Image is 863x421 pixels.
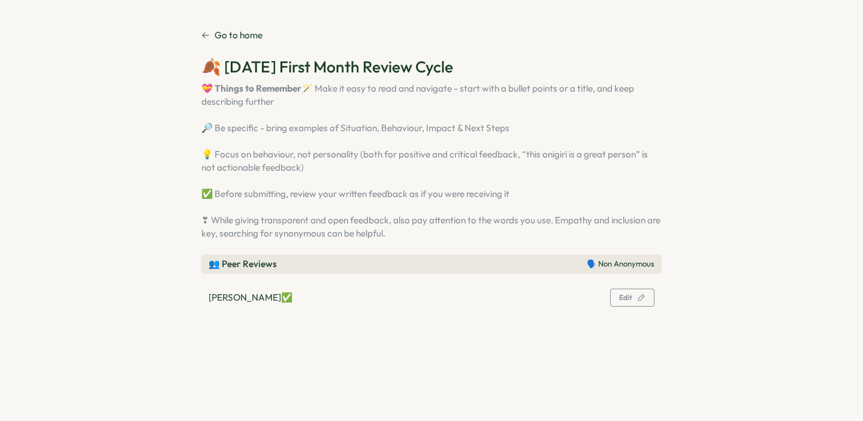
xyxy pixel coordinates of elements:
[215,29,262,42] p: Go to home
[201,82,662,240] p: 🪄 Make it easy to read and navigate - start with a bullet points or a title, and keep describing ...
[610,289,654,307] button: Edit
[201,29,262,42] a: Go to home
[587,259,654,269] p: 🗣️ Non Anonymous
[201,56,662,77] h2: 🍂 [DATE] First Month Review Cycle
[209,291,292,304] p: [PERSON_NAME] ✅
[619,294,632,301] span: Edit
[209,258,277,271] p: 👥 Peer Reviews
[201,83,301,94] strong: 💝 Things to Remember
